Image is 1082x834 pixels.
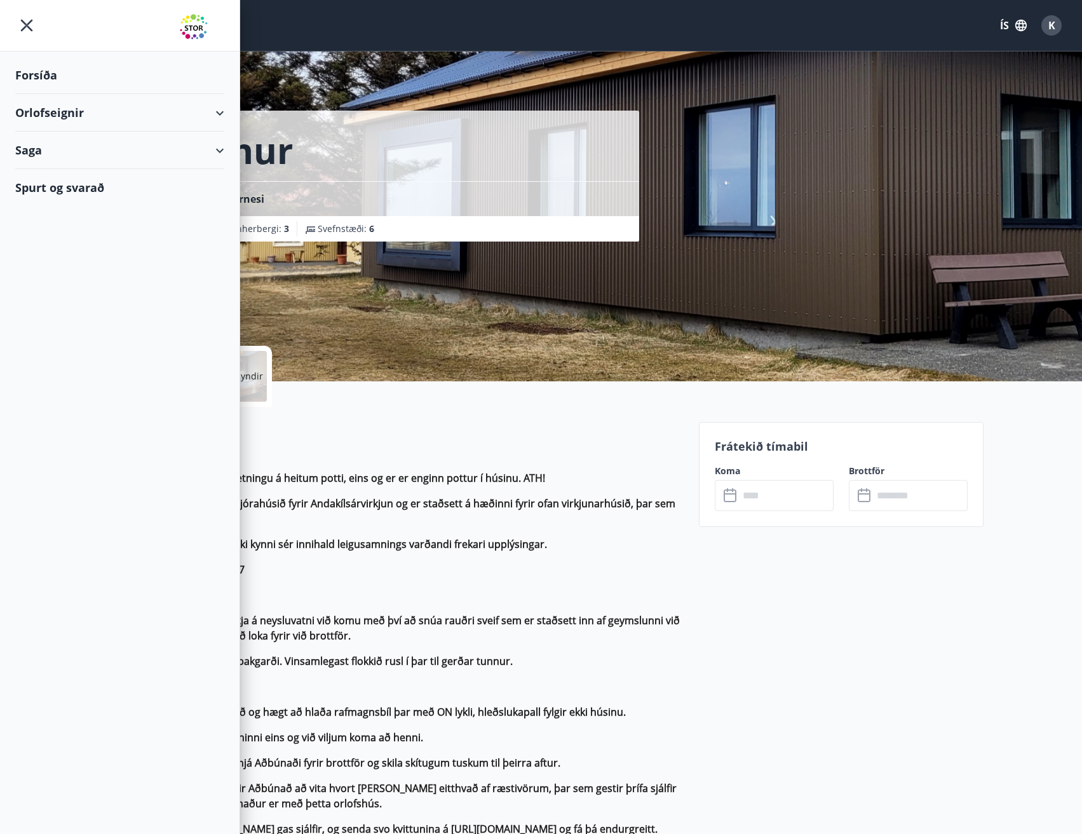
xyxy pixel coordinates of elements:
[99,427,684,455] h2: Upplýsingar
[99,537,547,551] strong: [PERSON_NAME] er að leigutaki kynni sér innihald leigusamnings varðandi frekari upplýsingar.
[993,14,1034,37] button: ÍS
[15,14,38,37] button: menu
[715,438,968,455] p: Frátekið tímabil
[715,465,834,477] label: Koma
[99,781,677,810] strong: Eins væri [PERSON_NAME] fyrir Aðbúnað að vita hvort [PERSON_NAME] eitthvað af ræstivörum, þar sem...
[99,756,560,770] strong: Mikilvægt er að sækja tuskur hjá Aðbúnaði fyrir brottför og skila skítugum tuskum til þeirra aftur.
[220,370,263,383] p: +3 Myndir
[99,705,626,719] strong: Hleðslustöð er fyrir utan húsið og hægt að hlaða rafmagnsbíl þar með ON lykli, hleðslukapall fylg...
[369,222,374,235] span: 6
[180,14,224,39] img: union_logo
[284,222,289,235] span: 3
[15,169,224,206] div: Spurt og svarað
[15,132,224,169] div: Saga
[1036,10,1067,41] button: K
[99,496,675,526] strong: Hvammur er gamla stöðvarstjórahúsið fyrir Andakílsárvirkjun og er staðsett á hæðinni fyrir ofan v...
[849,465,968,477] label: Brottför
[219,222,289,235] span: Svefnherbergi :
[15,94,224,132] div: Orlofseignir
[318,222,374,235] span: Svefnstæði :
[99,654,513,668] strong: Ruslatunnur eru staðsettar í bakgarði. Vinsamlegast flokkið rusl í þar til gerðar tunnur.
[99,471,545,485] strong: ATH! Verið er að vinna í uppsetningu á heitum potti, eins og er er enginn pottur í húsinu. ATH!
[1048,18,1055,32] span: K
[99,730,423,744] strong: Vinsamlegast göngum frá eigninni eins og við viljum koma að henni.
[15,57,224,94] div: Forsíða
[99,613,680,643] strong: [PERSON_NAME] þarf að kveikja á neysluvatni við komu með því að snúa rauðri sveif sem er staðsett...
